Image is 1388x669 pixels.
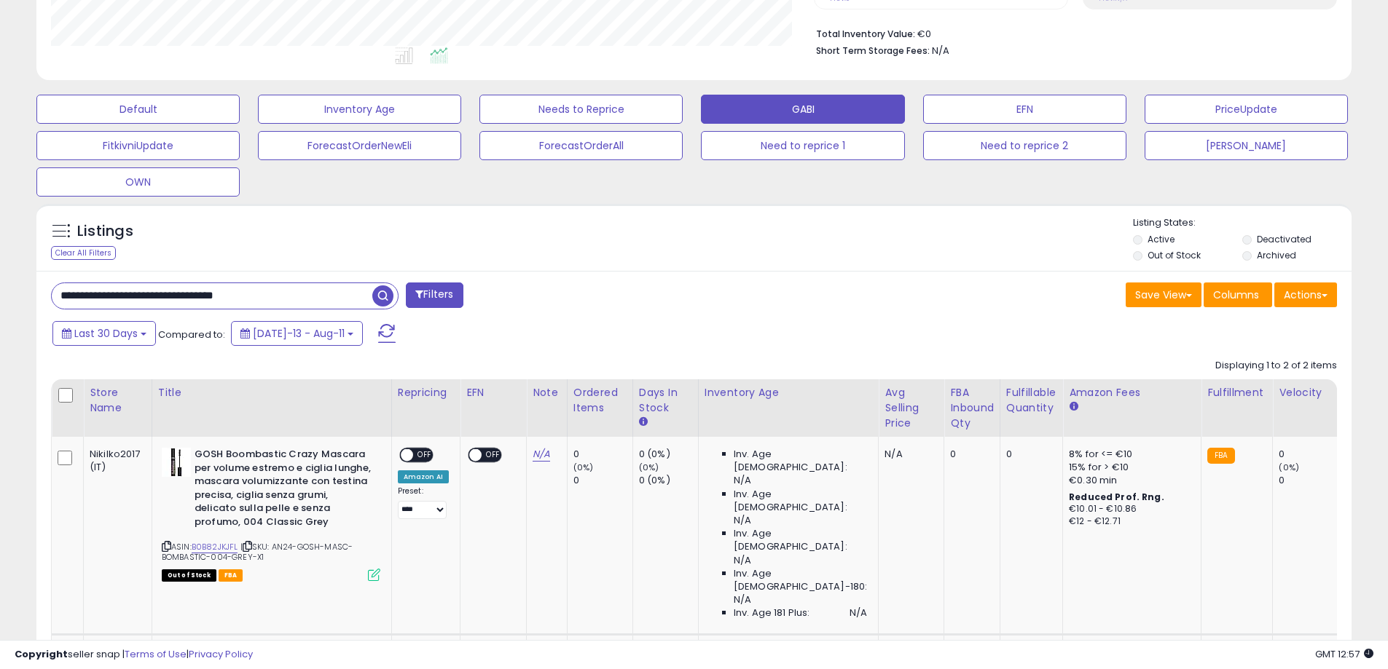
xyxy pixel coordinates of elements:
[639,462,659,473] small: (0%)
[734,514,751,527] span: N/A
[479,95,683,124] button: Needs to Reprice
[1145,131,1348,160] button: [PERSON_NAME]
[850,606,867,619] span: N/A
[36,95,240,124] button: Default
[816,24,1326,41] li: €0
[1279,448,1338,461] div: 0
[816,44,930,57] b: Short Term Storage Fees:
[573,462,594,473] small: (0%)
[162,448,380,579] div: ASIN:
[573,385,627,416] div: Ordered Items
[533,447,550,462] a: N/A
[90,385,146,416] div: Store Name
[162,541,353,563] span: | SKU: AN24-GOSH-MASC-BOMBASTIC-004-GREY-X1
[52,321,156,346] button: Last 30 Days
[1274,282,1337,307] button: Actions
[231,321,363,346] button: [DATE]-13 - Aug-11
[413,449,436,462] span: OFF
[734,488,867,514] span: Inv. Age [DEMOGRAPHIC_DATA]:
[573,448,632,461] div: 0
[258,131,461,160] button: ForecastOrderNewEli
[734,474,751,487] span: N/A
[639,448,698,461] div: 0 (0%)
[701,131,904,160] button: Need to reprice 1
[1069,400,1078,413] small: Amazon Fees.
[533,385,561,400] div: Note
[90,448,141,474] div: Nikilko2017 (IT)
[1279,462,1299,473] small: (0%)
[734,606,810,619] span: Inv. Age 181 Plus:
[195,448,372,532] b: GOSH Boombastic Crazy Mascara per volume estremo e ciglia lunghe, mascara volumizzante con testin...
[816,28,915,40] b: Total Inventory Value:
[1069,461,1190,474] div: 15% for > €10
[258,95,461,124] button: Inventory Age
[1069,503,1190,515] div: €10.01 - €10.86
[219,569,243,582] span: FBA
[1213,288,1259,302] span: Columns
[36,167,240,197] button: OWN
[398,470,449,483] div: Amazon AI
[1257,249,1296,261] label: Archived
[1069,491,1164,503] b: Reduced Prof. Rng.
[15,647,68,661] strong: Copyright
[1069,448,1190,461] div: 8% for <= €10
[1315,647,1373,661] span: 2025-09-11 12:57 GMT
[36,131,240,160] button: FitkivniUpdate
[398,385,454,400] div: Repricing
[482,449,505,462] span: OFF
[734,593,751,606] span: N/A
[15,648,253,662] div: seller snap | |
[1207,385,1266,400] div: Fulfillment
[932,44,949,58] span: N/A
[705,385,872,400] div: Inventory Age
[1148,233,1175,245] label: Active
[189,647,253,661] a: Privacy Policy
[125,647,187,661] a: Terms of Use
[950,448,989,461] div: 0
[1207,448,1234,464] small: FBA
[885,448,933,461] div: N/A
[192,541,238,553] a: B0B82JKJFL
[77,221,133,242] h5: Listings
[1006,385,1056,416] div: Fulfillable Quantity
[1069,515,1190,528] div: €12 - €12.71
[158,328,225,341] span: Compared to:
[1257,233,1311,245] label: Deactivated
[1279,385,1332,400] div: Velocity
[1145,95,1348,124] button: PriceUpdate
[1006,448,1051,461] div: 0
[253,326,345,341] span: [DATE]-13 - Aug-11
[950,385,994,431] div: FBA inbound Qty
[639,474,698,487] div: 0 (0%)
[885,385,938,431] div: Avg Selling Price
[573,474,632,487] div: 0
[734,448,867,474] span: Inv. Age [DEMOGRAPHIC_DATA]:
[1069,474,1190,487] div: €0.30 min
[701,95,904,124] button: GABI
[1279,474,1338,487] div: 0
[1133,216,1352,230] p: Listing States:
[734,554,751,567] span: N/A
[639,385,692,416] div: Days In Stock
[1204,282,1272,307] button: Columns
[734,567,867,593] span: Inv. Age [DEMOGRAPHIC_DATA]-180:
[406,282,463,308] button: Filters
[923,95,1126,124] button: EFN
[162,448,191,477] img: 31ndwsDIeUL._SL40_.jpg
[734,527,867,553] span: Inv. Age [DEMOGRAPHIC_DATA]:
[1215,359,1337,373] div: Displaying 1 to 2 of 2 items
[1126,282,1201,307] button: Save View
[74,326,138,341] span: Last 30 Days
[398,486,449,519] div: Preset:
[1069,385,1195,400] div: Amazon Fees
[479,131,683,160] button: ForecastOrderAll
[162,569,216,582] span: All listings that are currently out of stock and unavailable for purchase on Amazon
[923,131,1126,160] button: Need to reprice 2
[1148,249,1201,261] label: Out of Stock
[158,385,385,400] div: Title
[639,416,648,429] small: Days In Stock.
[466,385,520,400] div: EFN
[51,246,116,260] div: Clear All Filters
